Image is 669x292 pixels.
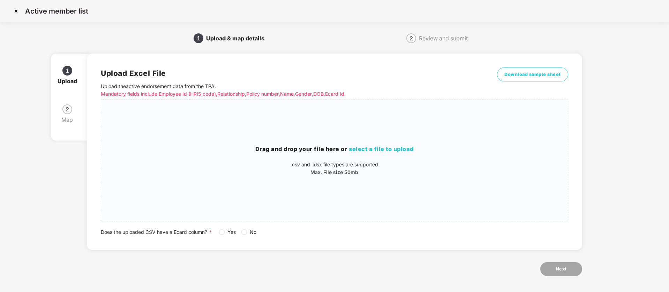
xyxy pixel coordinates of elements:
[66,68,69,73] span: 1
[25,7,88,15] p: Active member list
[101,90,471,98] p: Mandatory fields include Employee Id (HRIS code), Relationship, Policy number, Name, Gender, DOB,...
[197,35,200,41] span: 1
[101,100,567,221] span: Drag and drop your file here orselect a file to upload.csv and .xlsx file types are supportedMax....
[497,68,568,81] button: Download sample sheet
[61,114,78,125] div: Map
[101,82,471,98] p: Upload the active endorsement data from the TPA .
[101,145,567,154] h3: Drag and drop your file here or
[10,6,22,17] img: svg+xml;base64,PHN2ZyBpZD0iQ3Jvc3MtMzJ4MzIiIHhtbG5zPSJodHRwOi8vd3d3LnczLm9yZy8yMDAwL3N2ZyIgd2lkdG...
[247,228,259,236] span: No
[349,145,414,152] span: select a file to upload
[409,35,413,41] span: 2
[206,33,270,44] div: Upload & map details
[101,168,567,176] p: Max. File size 50mb
[101,68,471,79] h2: Upload Excel File
[58,76,83,87] div: Upload
[101,161,567,168] p: .csv and .xlsx file types are supported
[504,71,561,78] span: Download sample sheet
[66,106,69,112] span: 2
[225,228,239,236] span: Yes
[101,228,568,236] div: Does the uploaded CSV have a Ecard column?
[419,33,468,44] div: Review and submit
